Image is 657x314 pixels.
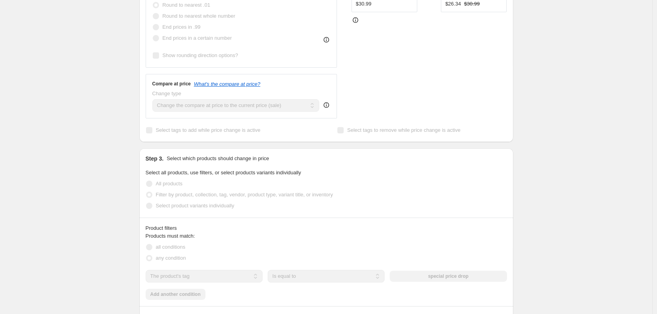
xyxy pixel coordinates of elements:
[167,155,269,163] p: Select which products should change in price
[156,192,333,198] span: Filter by product, collection, tag, vendor, product type, variant title, or inventory
[163,35,232,41] span: End prices in a certain number
[156,244,185,250] span: all conditions
[152,81,191,87] h3: Compare at price
[194,81,261,87] button: What's the compare at price?
[163,24,201,30] span: End prices in .99
[146,170,301,175] span: Select all products, use filters, or select products variants individually
[163,13,235,19] span: Round to nearest whole number
[156,203,234,209] span: Select product variants individually
[146,155,164,163] h2: Step 3.
[156,181,183,187] span: All products
[163,52,238,58] span: Show rounding direction options?
[146,233,195,239] span: Products must match:
[152,91,181,96] span: Change type
[163,2,210,8] span: Round to nearest .01
[146,224,507,232] div: Product filters
[156,127,261,133] span: Select tags to add while price change is active
[322,101,330,109] div: help
[156,255,186,261] span: any condition
[347,127,461,133] span: Select tags to remove while price change is active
